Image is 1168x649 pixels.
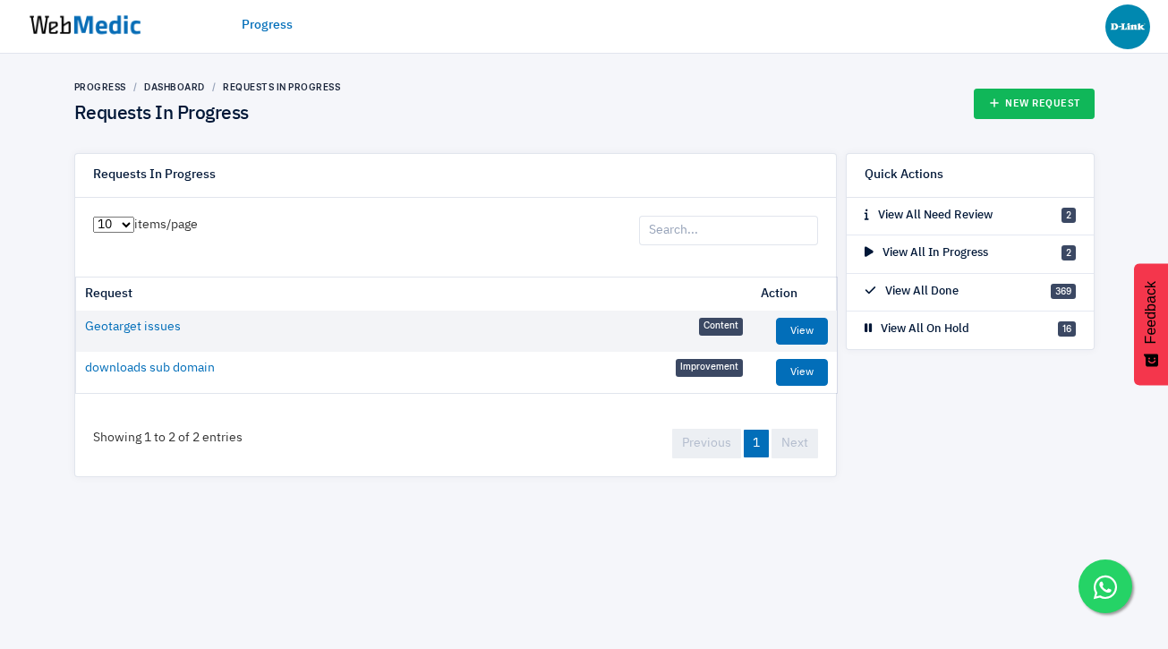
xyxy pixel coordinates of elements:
h6: Requests In Progress [93,167,216,184]
label: items/page [93,216,198,235]
a: Dashboard [144,81,205,92]
nav: breadcrumb [74,81,341,94]
a: Progress [242,16,293,35]
h6: Quick Actions [865,167,943,184]
a: View [776,359,828,386]
a: View [776,318,828,345]
a: downloads sub domain [85,359,215,378]
th: Request [76,278,753,311]
p: View All On Hold [865,320,969,338]
a: 1 [744,430,769,457]
p: View All Done [865,283,959,301]
span: Content [699,318,743,336]
a: Next [772,429,818,458]
a: New Request [974,89,1095,119]
span: Improvement [676,359,743,377]
select: items/page [93,217,134,233]
input: Search... [639,216,818,246]
p: View All In Progress [865,244,988,262]
span: 369 [1051,284,1076,299]
p: View All Need Review [865,207,993,225]
span: 2 [1061,208,1076,223]
a: Geotarget issues [85,318,181,337]
a: Previous [672,429,741,458]
div: Showing 1 to 2 of 2 entries [75,411,260,465]
span: Feedback [1143,281,1159,344]
button: Feedback - Show survey [1134,263,1168,385]
a: Requests In Progress [223,81,340,92]
span: 2 [1061,245,1076,260]
a: Progress [74,81,126,92]
span: 16 [1058,321,1076,337]
h4: Requests In Progress [74,103,341,126]
th: Action [752,278,837,311]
